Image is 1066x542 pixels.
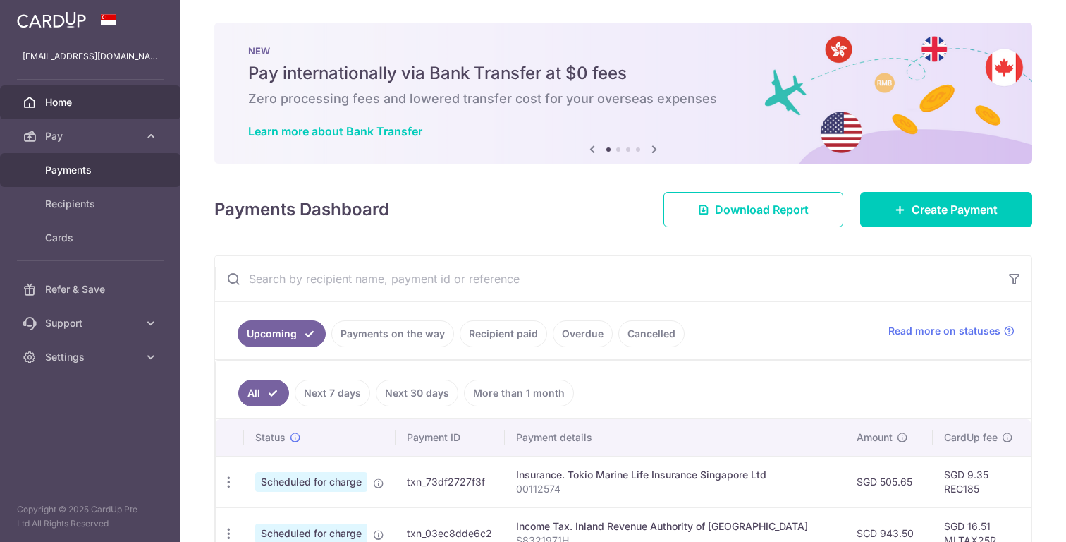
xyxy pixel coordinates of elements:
th: Payment ID [396,419,505,456]
div: Insurance. Tokio Marine Life Insurance Singapore Ltd [516,468,834,482]
a: Create Payment [860,192,1032,227]
a: Next 7 days [295,380,370,406]
span: CardUp fee [944,430,998,445]
span: Recipients [45,197,138,211]
a: Overdue [553,320,613,347]
span: Payments [45,163,138,177]
p: NEW [248,45,998,56]
span: Status [255,430,286,445]
a: Recipient paid [460,320,547,347]
span: Settings [45,350,138,364]
td: txn_73df2727f3f [396,456,505,507]
th: Payment details [505,419,845,456]
td: SGD 9.35 REC185 [933,456,1024,507]
a: Learn more about Bank Transfer [248,124,422,138]
span: Scheduled for charge [255,472,367,492]
span: Cards [45,231,138,245]
h5: Pay internationally via Bank Transfer at $0 fees [248,62,998,85]
a: All [238,380,289,406]
img: Bank transfer banner [214,23,1032,164]
a: More than 1 month [464,380,574,406]
h4: Payments Dashboard [214,197,389,222]
a: Next 30 days [376,380,458,406]
td: SGD 505.65 [845,456,933,507]
span: Home [45,95,138,109]
a: Download Report [663,192,843,227]
p: [EMAIL_ADDRESS][DOMAIN_NAME] [23,49,158,64]
h6: Zero processing fees and lowered transfer cost for your overseas expenses [248,90,998,107]
span: Download Report [715,201,809,218]
a: Upcoming [238,320,326,347]
span: Read more on statuses [888,324,1000,338]
span: Support [45,316,138,330]
img: CardUp [17,11,86,28]
p: 00112574 [516,482,834,496]
span: Refer & Save [45,282,138,296]
input: Search by recipient name, payment id or reference [215,256,998,301]
span: Create Payment [912,201,998,218]
span: Pay [45,129,138,143]
div: Income Tax. Inland Revenue Authority of [GEOGRAPHIC_DATA] [516,519,834,534]
a: Payments on the way [331,320,454,347]
span: Amount [857,430,893,445]
a: Cancelled [618,320,685,347]
a: Read more on statuses [888,324,1015,338]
